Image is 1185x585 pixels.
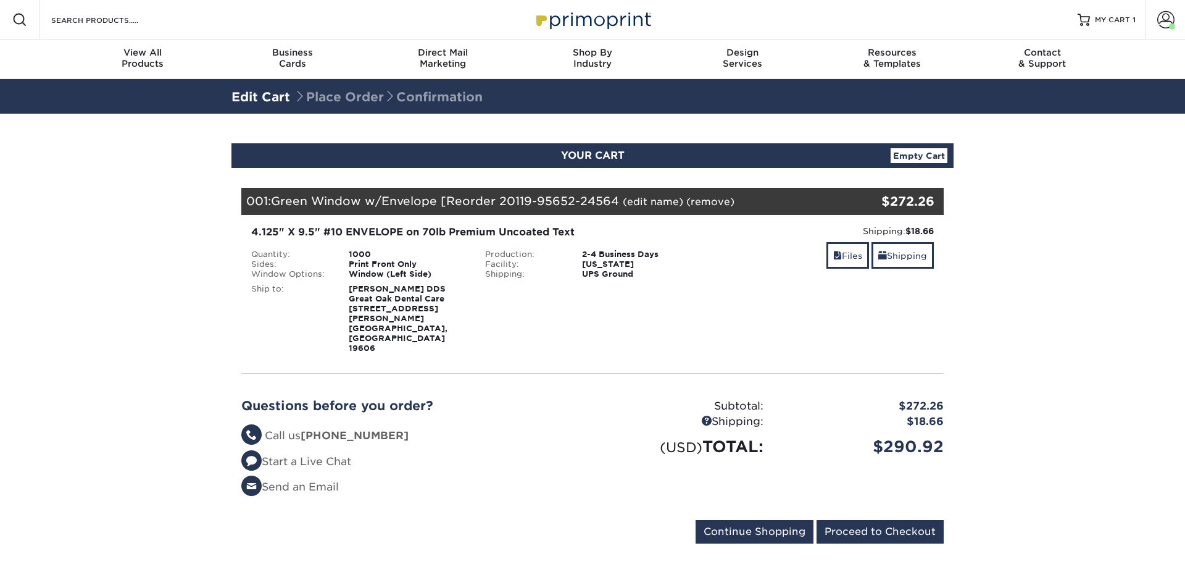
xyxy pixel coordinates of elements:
[1133,15,1136,24] span: 1
[241,188,826,215] div: 001:
[826,242,869,269] a: Files
[905,226,934,236] strong: $18.66
[573,269,709,279] div: UPS Ground
[817,47,967,58] span: Resources
[242,250,339,259] div: Quantity:
[592,414,773,430] div: Shipping:
[368,47,518,58] span: Direct Mail
[773,398,953,415] div: $272.26
[368,40,518,79] a: Direct MailMarketing
[817,47,967,69] div: & Templates
[339,259,476,269] div: Print Front Only
[833,251,842,261] span: files
[349,284,447,353] strong: [PERSON_NAME] DDS Great Oak Dental Care [STREET_ADDRESS][PERSON_NAME] [GEOGRAPHIC_DATA], [GEOGRAP...
[667,47,817,58] span: Design
[242,269,339,279] div: Window Options:
[518,40,668,79] a: Shop ByIndustry
[1095,15,1130,25] span: MY CART
[476,250,573,259] div: Production:
[773,435,953,458] div: $290.92
[967,40,1117,79] a: Contact& Support
[718,225,934,237] div: Shipping:
[271,194,619,208] span: Green Window w/Envelope [Reorder 20119-95652-24564
[592,435,773,458] div: TOTAL:
[218,40,368,79] a: BusinessCards
[476,269,573,279] div: Shipping:
[368,47,518,69] div: Marketing
[871,242,934,269] a: Shipping
[878,251,887,261] span: shipping
[561,149,625,161] span: YOUR CART
[218,47,368,58] span: Business
[68,40,218,79] a: View AllProducts
[339,269,476,279] div: Window (Left Side)
[817,520,944,544] input: Proceed to Checkout
[251,225,700,240] div: 4.125" X 9.5" #10 ENVELOPE on 70lb Premium Uncoated Text
[826,192,934,211] div: $272.26
[241,398,583,413] h2: Questions before you order?
[241,481,339,493] a: Send an Email
[242,284,339,353] div: Ship to:
[294,90,483,104] span: Place Order Confirmation
[573,250,709,259] div: 2-4 Business Days
[241,428,583,444] li: Call us
[50,12,170,27] input: SEARCH PRODUCTS.....
[967,47,1117,58] span: Contact
[242,259,339,269] div: Sides:
[218,47,368,69] div: Cards
[696,520,813,544] input: Continue Shopping
[301,429,409,442] strong: [PHONE_NUMBER]
[817,40,967,79] a: Resources& Templates
[231,90,290,104] a: Edit Cart
[573,259,709,269] div: [US_STATE]
[531,6,654,33] img: Primoprint
[476,259,573,269] div: Facility:
[660,439,702,455] small: (USD)
[518,47,668,69] div: Industry
[339,250,476,259] div: 1000
[518,47,668,58] span: Shop By
[686,196,734,208] a: (remove)
[623,196,683,208] a: (edit name)
[773,414,953,430] div: $18.66
[667,40,817,79] a: DesignServices
[241,455,351,468] a: Start a Live Chat
[68,47,218,69] div: Products
[891,148,947,163] a: Empty Cart
[68,47,218,58] span: View All
[667,47,817,69] div: Services
[967,47,1117,69] div: & Support
[592,398,773,415] div: Subtotal:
